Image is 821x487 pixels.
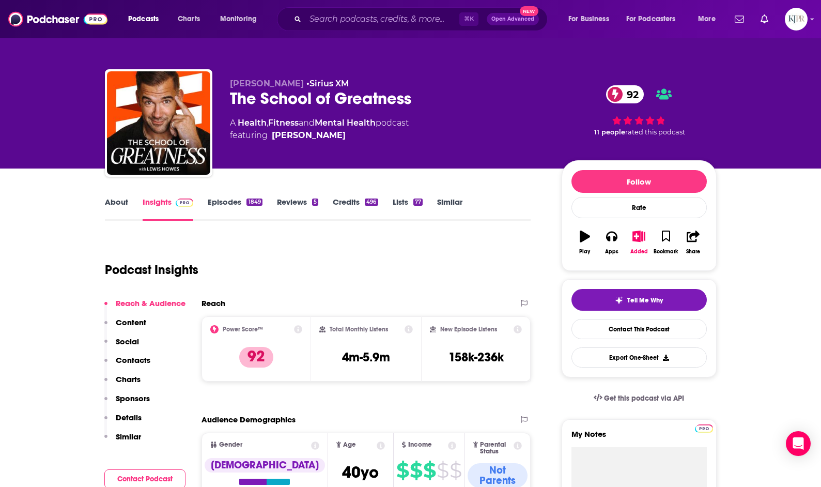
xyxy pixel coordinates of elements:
div: Play [579,249,590,255]
span: Monitoring [220,12,257,26]
a: Credits496 [333,197,378,221]
span: Open Advanced [491,17,534,22]
img: Podchaser Pro [176,199,194,207]
p: Contacts [116,355,150,365]
div: Bookmark [654,249,678,255]
img: Podchaser Pro [695,424,713,433]
img: tell me why sparkle [615,296,623,305]
label: My Notes [571,429,707,447]
button: open menu [213,11,270,27]
a: Show notifications dropdown [756,10,772,28]
span: $ [450,462,461,479]
a: Contact This Podcast [571,319,707,339]
div: Share [686,249,700,255]
button: tell me why sparkleTell Me Why [571,289,707,311]
span: $ [410,462,422,479]
a: Episodes1849 [208,197,262,221]
button: Open AdvancedNew [487,13,539,25]
h2: Audience Demographics [202,415,296,424]
div: Apps [605,249,618,255]
a: 92 [606,85,644,103]
span: , [267,118,268,128]
button: Share [679,224,706,261]
div: 496 [365,199,378,206]
span: • [306,79,349,88]
span: For Business [568,12,609,26]
button: Social [104,337,139,356]
span: Get this podcast via API [604,394,684,403]
span: Podcasts [128,12,159,26]
span: Income [408,442,432,448]
span: Logged in as KJPRpodcast [785,8,808,31]
button: Similar [104,432,141,451]
h2: Power Score™ [223,326,263,333]
button: open menu [691,11,729,27]
input: Search podcasts, credits, & more... [305,11,459,27]
a: Get this podcast via API [585,386,693,411]
button: Contacts [104,355,150,374]
p: Sponsors [116,393,150,403]
span: featuring [230,129,409,142]
button: Reach & Audience [104,298,185,317]
span: 11 people [594,128,625,136]
h1: Podcast Insights [105,262,198,278]
span: Age [343,442,356,448]
button: Details [104,413,142,432]
span: $ [423,462,436,479]
div: Added [630,249,648,255]
a: InsightsPodchaser Pro [143,197,194,221]
p: 92 [239,347,273,368]
span: Charts [178,12,200,26]
a: Mental Health [315,118,376,128]
button: open menu [619,11,691,27]
div: Open Intercom Messenger [786,431,811,456]
button: open menu [561,11,622,27]
span: 40 yo [342,462,379,482]
div: Search podcasts, credits, & more... [287,7,557,31]
a: About [105,197,128,221]
span: 92 [616,85,644,103]
button: Added [625,224,652,261]
div: A podcast [230,117,409,142]
a: Show notifications dropdown [731,10,748,28]
div: 5 [312,199,318,206]
button: Apps [598,224,625,261]
button: Show profile menu [785,8,808,31]
button: Content [104,317,146,337]
button: Play [571,224,598,261]
button: Bookmark [653,224,679,261]
a: Lists77 [393,197,423,221]
h3: 4m-5.9m [342,349,390,365]
p: Social [116,337,139,346]
p: Similar [116,432,141,442]
span: [PERSON_NAME] [230,79,304,88]
img: Podchaser - Follow, Share and Rate Podcasts [8,9,107,29]
a: Sirius XM [309,79,349,88]
a: Charts [171,11,206,27]
span: For Podcasters [626,12,676,26]
h2: Total Monthly Listens [330,326,388,333]
p: Details [116,413,142,422]
div: 1849 [246,199,262,206]
h2: Reach [202,298,225,308]
span: Parental Status [480,442,512,455]
span: $ [437,462,448,479]
a: Similar [437,197,462,221]
button: Export One-Sheet [571,347,707,368]
span: New [520,6,538,16]
div: Rate [571,197,707,218]
a: Reviews5 [277,197,318,221]
h3: 158k-236k [448,349,504,365]
a: Lewis Howes [272,129,346,142]
span: Gender [219,442,242,448]
span: rated this podcast [625,128,685,136]
button: Sponsors [104,393,150,413]
img: User Profile [785,8,808,31]
a: Health [238,118,267,128]
span: Tell Me Why [627,296,663,305]
div: 92 11 peoplerated this podcast [562,79,717,143]
span: ⌘ K [459,12,478,26]
img: The School of Greatness [107,71,210,175]
span: More [698,12,716,26]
